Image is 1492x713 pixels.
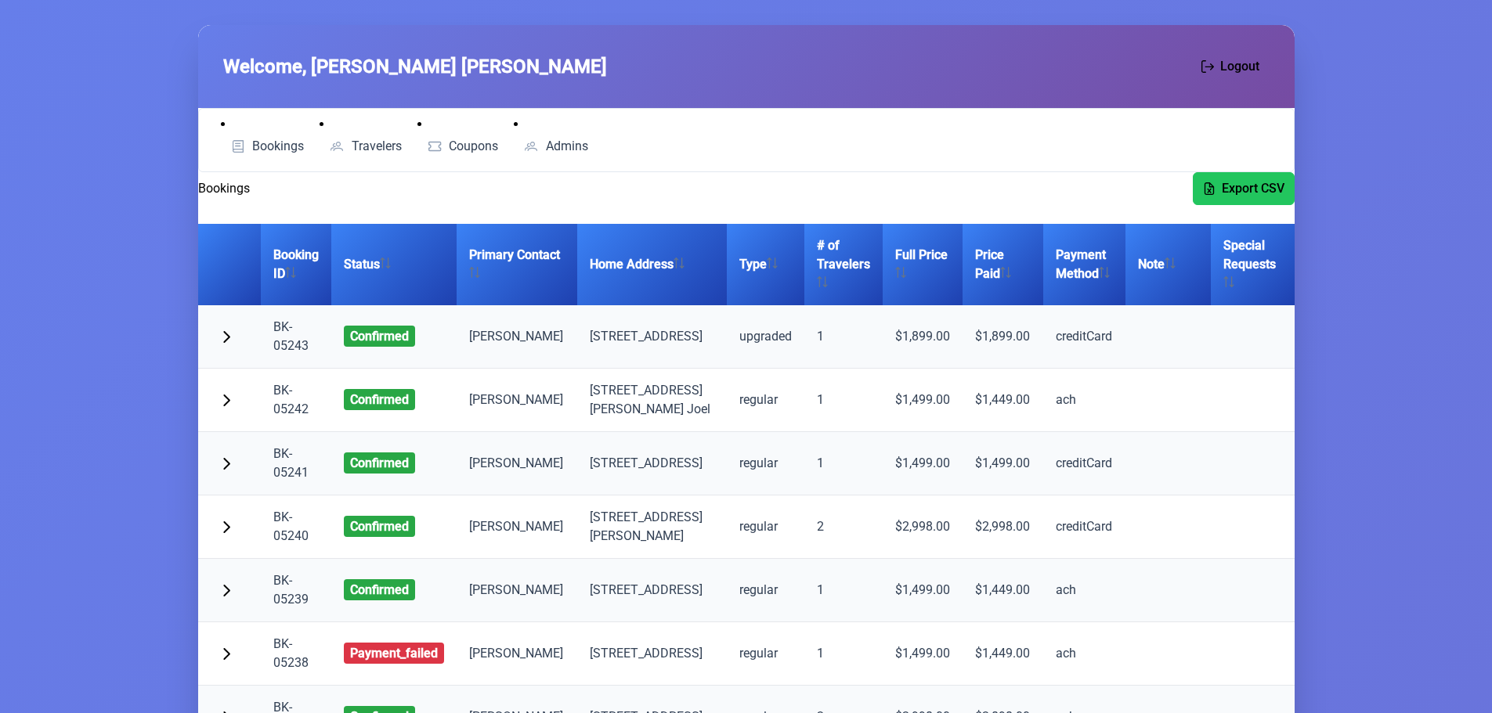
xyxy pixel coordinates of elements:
[577,224,726,305] th: Home Address
[577,495,726,559] td: [STREET_ADDRESS] [PERSON_NAME]
[252,140,304,153] span: Bookings
[883,305,963,369] td: $1,899.00
[577,305,726,369] td: [STREET_ADDRESS]
[273,446,309,480] a: BK-05241
[804,224,883,305] th: # of Travelers
[514,115,598,159] li: Admins
[963,224,1042,305] th: Price Paid
[352,140,402,153] span: Travelers
[417,134,508,159] a: Coupons
[417,115,508,159] li: Coupons
[344,326,415,347] span: confirmed
[727,622,804,686] td: regular
[883,622,963,686] td: $1,499.00
[883,432,963,495] td: $1,499.00
[273,319,309,353] a: BK-05243
[727,559,804,622] td: regular
[804,622,883,686] td: 1
[273,510,309,543] a: BK-05240
[727,224,804,305] th: Type
[577,432,726,495] td: [STREET_ADDRESS]
[963,495,1042,559] td: $2,998.00
[320,115,411,159] li: Travelers
[727,495,804,559] td: regular
[577,622,726,686] td: [STREET_ADDRESS]
[727,369,804,432] td: regular
[963,622,1042,686] td: $1,449.00
[457,432,577,495] td: [PERSON_NAME]
[577,559,726,622] td: [STREET_ADDRESS]
[804,369,883,432] td: 1
[883,495,963,559] td: $2,998.00
[261,224,332,305] th: Booking ID
[1043,622,1125,686] td: ach
[727,432,804,495] td: regular
[344,643,444,664] span: payment_failed
[1043,495,1125,559] td: creditCard
[514,134,598,159] a: Admins
[1222,179,1284,198] span: Export CSV
[331,224,457,305] th: Status
[963,559,1042,622] td: $1,449.00
[804,305,883,369] td: 1
[273,573,309,607] a: BK-05239
[449,140,498,153] span: Coupons
[577,369,726,432] td: [STREET_ADDRESS][PERSON_NAME] Joel
[727,305,804,369] td: upgraded
[223,52,607,81] span: Welcome, [PERSON_NAME] [PERSON_NAME]
[344,452,415,474] span: confirmed
[1043,432,1125,495] td: creditCard
[221,134,314,159] a: Bookings
[883,559,963,622] td: $1,499.00
[320,134,411,159] a: Travelers
[804,432,883,495] td: 1
[198,179,250,198] h2: Bookings
[344,389,415,410] span: confirmed
[1193,172,1295,205] button: Export CSV
[963,369,1042,432] td: $1,449.00
[804,495,883,559] td: 2
[883,369,963,432] td: $1,499.00
[457,495,577,559] td: [PERSON_NAME]
[273,383,309,416] a: BK-05242
[883,224,963,305] th: Full Price
[457,305,577,369] td: [PERSON_NAME]
[457,224,577,305] th: Primary Contact
[804,559,883,622] td: 1
[221,115,314,159] li: Bookings
[457,369,577,432] td: [PERSON_NAME]
[963,432,1042,495] td: $1,499.00
[546,140,588,153] span: Admins
[1043,305,1125,369] td: creditCard
[457,622,577,686] td: [PERSON_NAME]
[1043,559,1125,622] td: ach
[1125,224,1211,305] th: Note
[963,305,1042,369] td: $1,899.00
[1211,224,1295,305] th: Special Requests
[344,579,415,600] span: confirmed
[273,636,309,670] a: BK-05238
[344,516,415,537] span: confirmed
[1043,224,1125,305] th: Payment Method
[457,559,577,622] td: [PERSON_NAME]
[1043,369,1125,432] td: ach
[1220,57,1259,76] span: Logout
[1191,50,1270,83] button: Logout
